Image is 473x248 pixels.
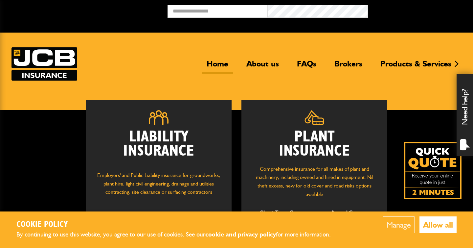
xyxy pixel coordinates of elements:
[16,220,342,230] h2: Cookie Policy
[241,59,284,74] a: About us
[96,171,222,203] p: Employers' and Public Liability insurance for groundworks, plant hire, light civil engineering, d...
[292,59,321,74] a: FAQs
[419,216,457,233] button: Allow all
[16,230,342,240] p: By continuing to use this website, you agree to our use of cookies. See our for more information.
[368,5,468,15] button: Broker Login
[205,231,276,238] a: cookie and privacy policy
[202,59,233,74] a: Home
[329,59,367,74] a: Brokers
[404,142,462,199] a: Get your insurance quote isn just 2-minutes
[251,165,377,198] p: Comprehensive insurance for all makes of plant and machinery, including owned and hired in equipm...
[96,130,222,165] h2: Liability Insurance
[457,74,473,156] div: Need help?
[319,208,374,217] p: Annual Cover
[251,130,377,158] h2: Plant Insurance
[404,142,462,199] img: Quick Quote
[375,59,456,74] a: Products & Services
[254,208,309,217] p: Short Term Cover
[11,47,77,81] a: JCB Insurance Services
[11,47,77,81] img: JCB Insurance Services logo
[383,216,415,233] button: Manage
